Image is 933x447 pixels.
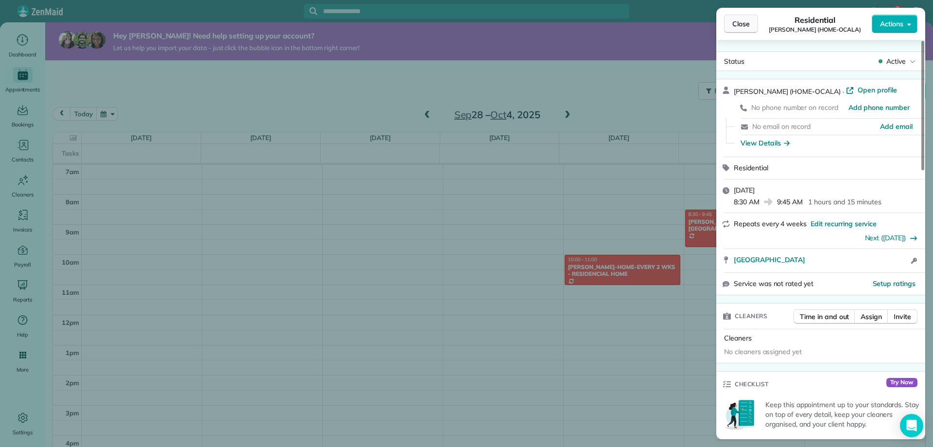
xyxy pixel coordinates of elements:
[865,233,918,243] button: Next ([DATE])
[734,197,760,207] span: 8:30 AM
[734,163,768,172] span: Residential
[900,414,923,437] div: Open Intercom Messenger
[865,233,906,242] a: Next ([DATE])
[735,311,767,321] span: Cleaners
[751,103,838,112] span: No phone number on record
[846,85,897,95] a: Open profile
[880,19,903,29] span: Actions
[794,309,855,324] button: Time in and out
[858,85,897,95] span: Open profile
[765,400,919,429] p: Keep this appointment up to your standards. Stay on top of every detail, keep your cleaners organ...
[887,309,917,324] button: Invite
[880,122,913,131] a: Add email
[873,279,916,288] span: Setup ratings
[795,14,836,26] span: Residential
[741,138,790,148] button: View Details
[734,255,805,265] span: [GEOGRAPHIC_DATA]
[886,56,906,66] span: Active
[908,255,919,267] button: Open access information
[752,122,811,131] span: No email on record
[734,255,908,265] a: [GEOGRAPHIC_DATA]
[724,334,752,342] span: Cleaners
[724,347,802,356] span: No cleaners assigned yet
[811,219,877,229] span: Edit recurring service
[734,279,813,289] span: Service was not rated yet
[808,197,881,207] p: 1 hours and 15 minutes
[724,57,744,66] span: Status
[734,87,841,96] span: [PERSON_NAME] (HOME-OCALA)
[732,19,750,29] span: Close
[800,312,849,322] span: Time in and out
[769,26,861,34] span: [PERSON_NAME] (HOME-OCALA)
[724,15,758,33] button: Close
[777,197,803,207] span: 9:45 AM
[894,312,911,322] span: Invite
[848,103,910,112] a: Add phone number
[735,379,769,389] span: Checklist
[734,219,807,228] span: Repeats every 4 weeks
[841,88,846,95] span: ·
[886,378,917,388] span: Try Now
[734,186,755,195] span: [DATE]
[873,279,916,288] button: Setup ratings
[861,312,882,322] span: Assign
[854,309,888,324] button: Assign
